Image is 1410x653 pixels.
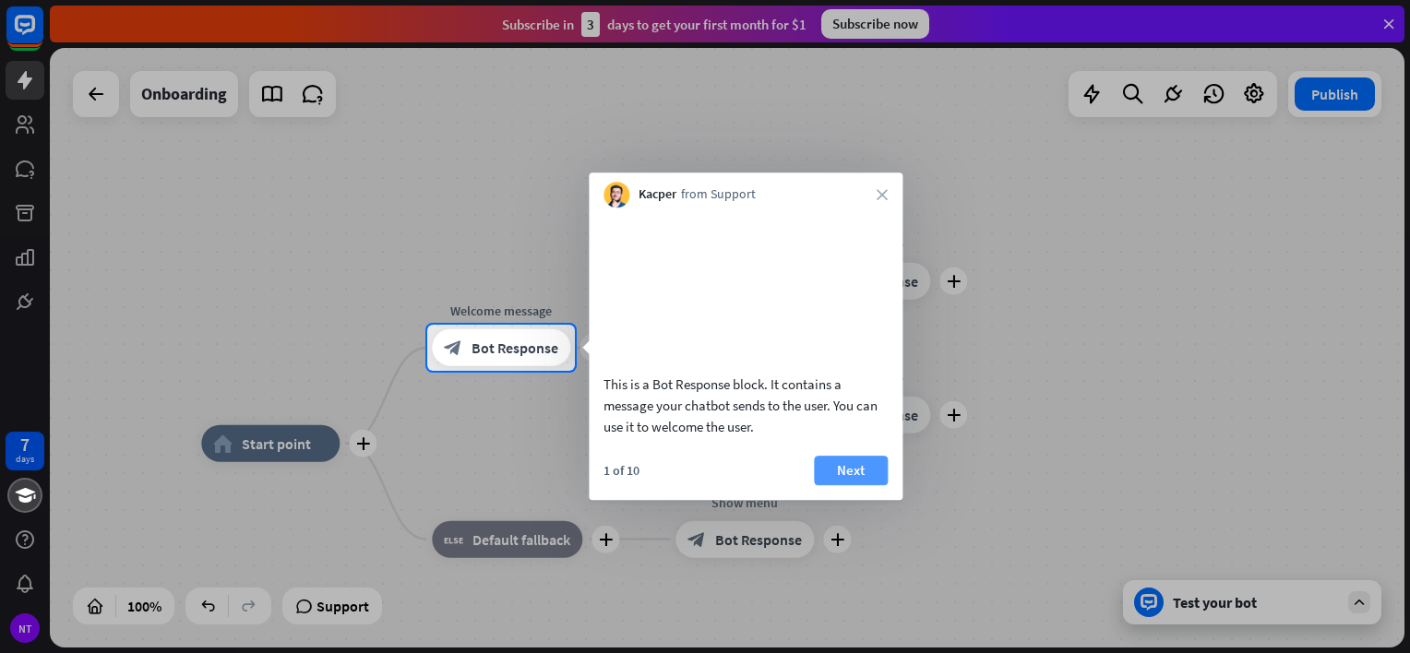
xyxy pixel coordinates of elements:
i: close [877,189,888,200]
button: Next [814,456,888,485]
div: 1 of 10 [603,462,639,479]
span: from Support [681,185,756,204]
span: Kacper [639,185,676,204]
div: This is a Bot Response block. It contains a message your chatbot sends to the user. You can use i... [603,374,888,437]
i: block_bot_response [444,338,462,357]
span: Bot Response [472,338,558,357]
button: Open LiveChat chat widget [15,7,70,63]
